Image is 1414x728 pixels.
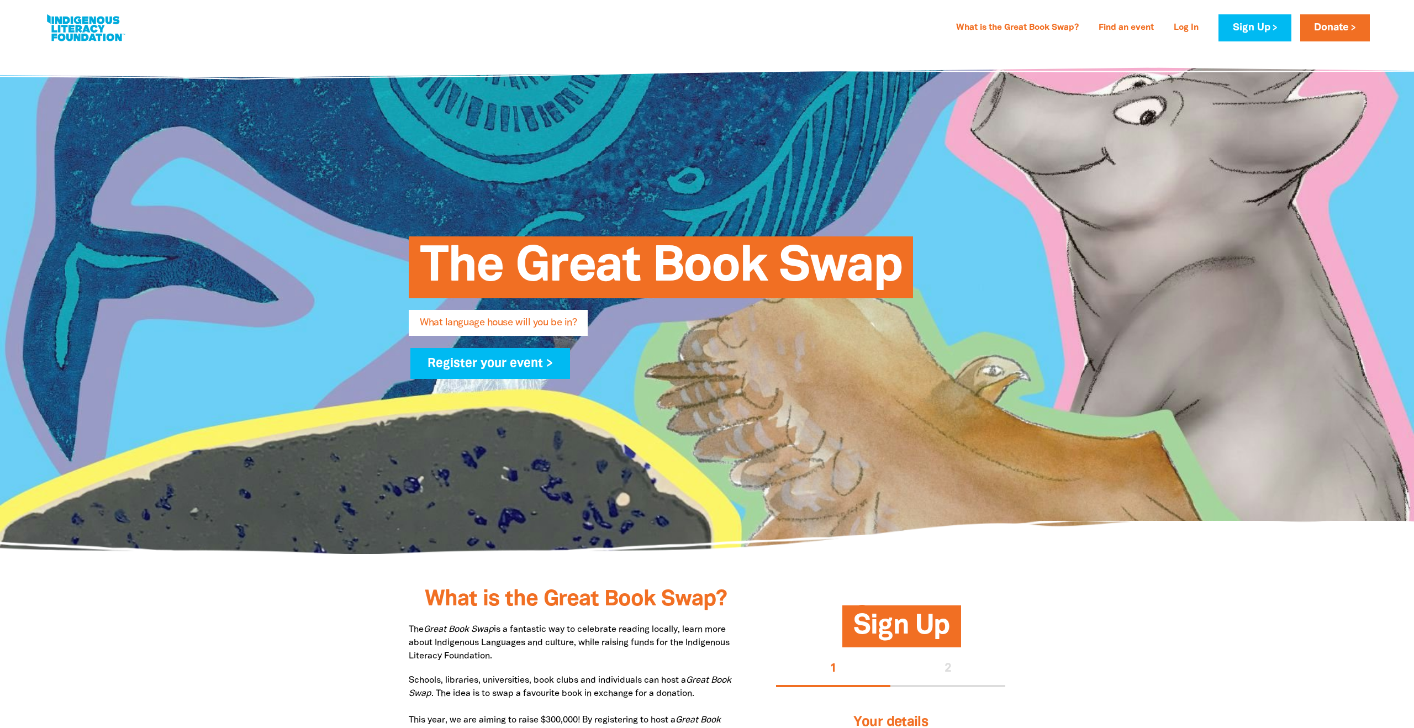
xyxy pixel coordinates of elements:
em: Great Book Swap [424,626,494,634]
span: Sign Up [853,614,949,647]
a: Sign Up [1218,14,1291,41]
a: Register your event > [410,348,570,379]
a: Log In [1167,19,1205,37]
p: The is a fantastic way to celebrate reading locally, learn more about Indigenous Languages and cu... [409,623,743,663]
span: What language house will you be in? [420,318,577,336]
button: Stage 1 [776,652,891,687]
span: What is the Great Book Swap? [425,589,727,610]
a: Find an event [1092,19,1160,37]
em: Great Book Swap [409,677,731,698]
span: The Great Book Swap [420,245,902,298]
a: What is the Great Book Swap? [949,19,1085,37]
a: Donate [1300,14,1370,41]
